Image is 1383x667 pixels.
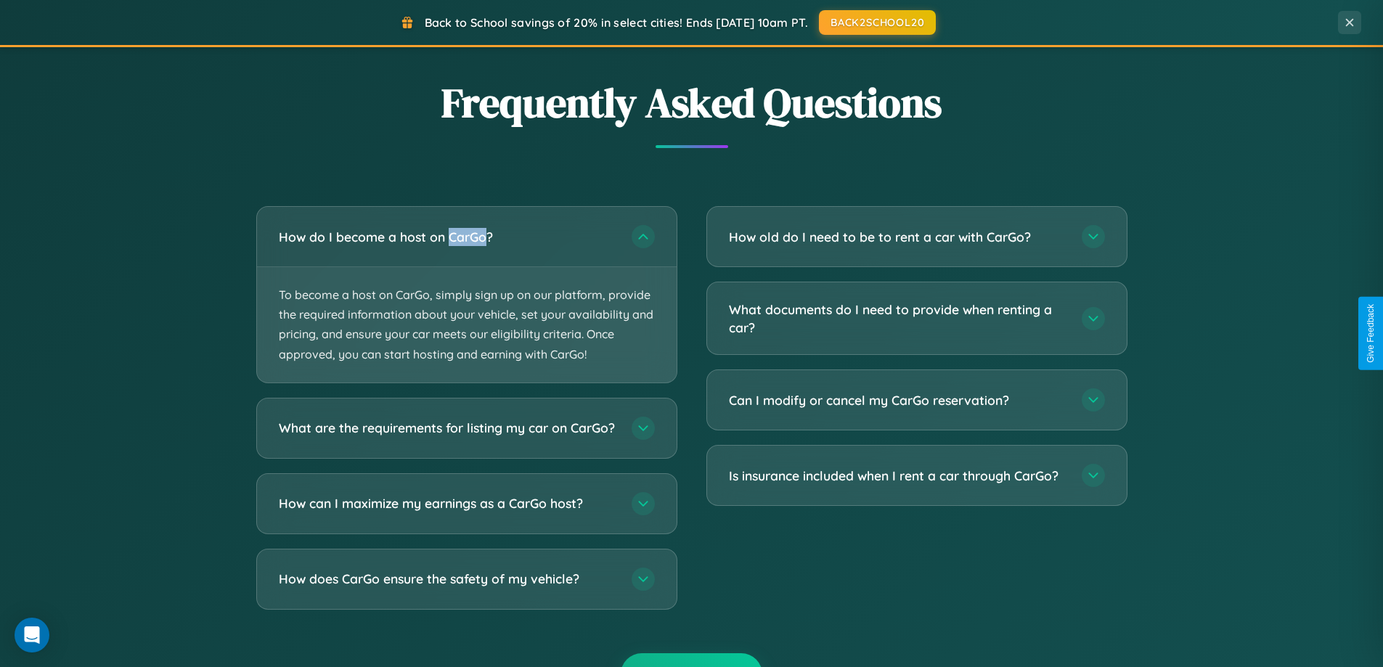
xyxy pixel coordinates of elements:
h3: Is insurance included when I rent a car through CarGo? [729,467,1067,485]
span: Back to School savings of 20% in select cities! Ends [DATE] 10am PT. [425,15,808,30]
h3: Can I modify or cancel my CarGo reservation? [729,391,1067,409]
h3: How can I maximize my earnings as a CarGo host? [279,494,617,512]
div: Open Intercom Messenger [15,618,49,652]
h2: Frequently Asked Questions [256,75,1127,131]
h3: What documents do I need to provide when renting a car? [729,300,1067,336]
h3: How old do I need to be to rent a car with CarGo? [729,228,1067,246]
h3: How does CarGo ensure the safety of my vehicle? [279,570,617,588]
p: To become a host on CarGo, simply sign up on our platform, provide the required information about... [257,267,677,382]
h3: What are the requirements for listing my car on CarGo? [279,419,617,437]
button: BACK2SCHOOL20 [819,10,936,35]
h3: How do I become a host on CarGo? [279,228,617,246]
div: Give Feedback [1366,304,1376,363]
